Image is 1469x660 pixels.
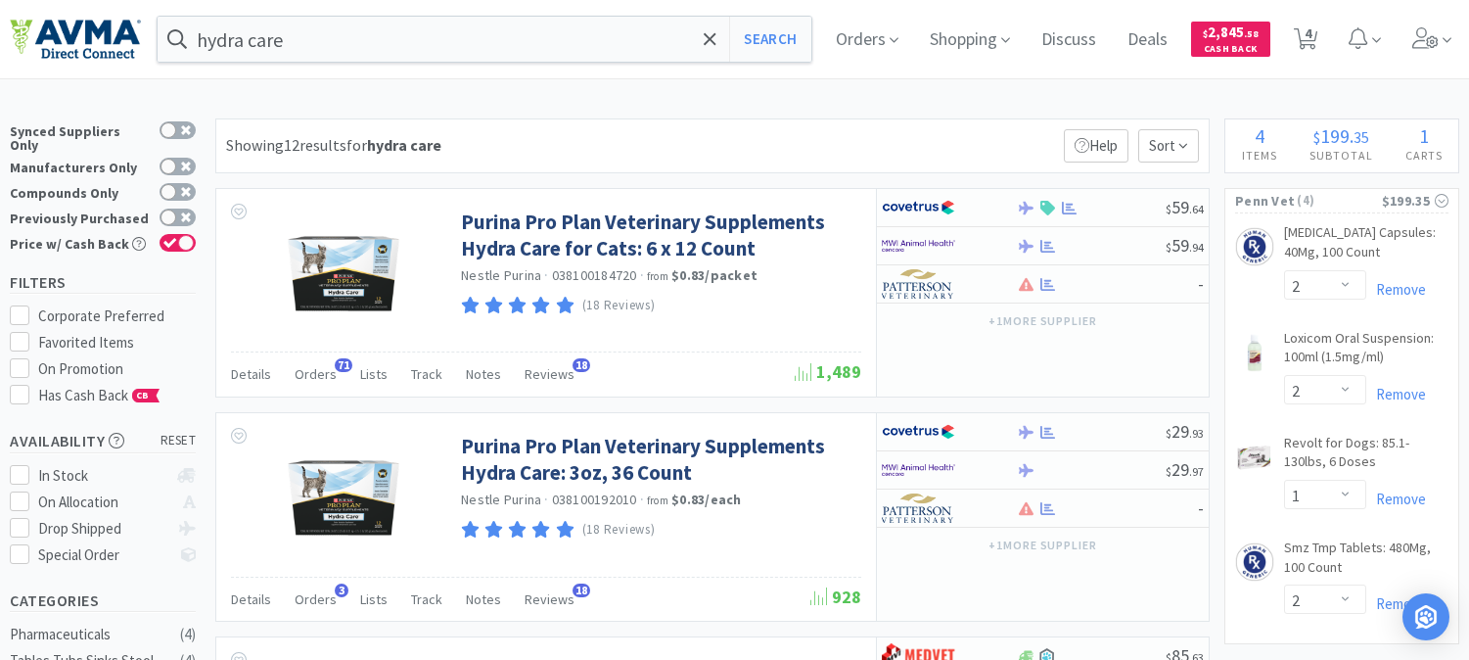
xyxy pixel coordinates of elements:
a: Purina Pro Plan Veterinary Supplements Hydra Care: 3oz, 36 Count [461,433,856,487]
span: $ [1166,464,1171,479]
span: · [544,491,548,508]
img: e4e33dab9f054f5782a47901c742baa9_102.png [10,19,141,60]
div: Manufacturers Only [10,158,150,174]
div: $199.35 [1382,190,1448,212]
span: . 97 [1189,464,1204,479]
span: 3 [335,584,348,597]
a: Nestle Purina [461,491,541,508]
div: On Allocation [38,491,168,514]
span: Penn Vet [1235,190,1295,212]
div: Previously Purchased [10,209,150,225]
img: 858dcbd37e754840a1acdc84f8170dd3_482612.png [280,433,407,560]
span: 29 [1166,458,1204,481]
a: Remove [1366,490,1426,508]
h4: Items [1225,146,1293,165]
strong: $0.83 / packet [671,266,757,284]
span: Details [231,590,271,608]
span: 71 [335,358,352,372]
span: 1,489 [795,360,861,383]
span: CB [133,390,153,401]
div: In Stock [38,464,168,488]
div: Showing 12 results [226,133,441,159]
span: . 58 [1244,27,1259,40]
div: Special Order [38,543,168,567]
div: ( 4 ) [180,623,196,646]
span: $ [1313,127,1320,147]
a: [MEDICAL_DATA] Capsules: 40Mg, 100 Count [1284,223,1448,269]
h4: Subtotal [1293,146,1389,165]
img: d747737d40cd4c3b844aa8aa5a3feb80_390378.png [1235,438,1274,477]
span: . 94 [1189,240,1204,255]
span: Has Cash Back [38,386,161,404]
span: Notes [466,365,501,383]
h5: Categories [10,589,196,612]
span: 18 [573,358,590,372]
img: b3b9f5dd17a84309b62feb9f7267c0e2_482606.png [280,209,407,336]
span: Orders [295,590,337,608]
button: Search [729,17,810,62]
button: +1more supplier [979,307,1107,335]
span: 4 [1255,123,1264,148]
span: 199 [1320,123,1350,148]
span: from [647,269,668,283]
span: . 93 [1189,426,1204,441]
span: $ [1203,27,1208,40]
span: Sort [1138,129,1199,163]
span: . 64 [1189,202,1204,216]
button: +1more supplier [979,532,1107,559]
img: 9e9b17e381164ebe8e613b32dfaf305f_163997.png [1235,542,1274,582]
a: Revolt for Dogs: 85.1-130lbs, 6 Doses [1284,434,1448,480]
div: Synced Suppliers Only [10,121,150,152]
a: Remove [1366,385,1426,403]
div: Compounds Only [10,183,150,200]
img: 77fca1acd8b6420a9015268ca798ef17_1.png [882,417,955,447]
a: Smz Tmp Tablets: 480Mg, 100 Count [1284,539,1448,585]
div: Corporate Preferred [38,305,197,328]
p: (18 Reviews) [582,520,656,541]
span: Lists [360,365,388,383]
a: Purina Pro Plan Veterinary Supplements Hydra Care for Cats: 6 x 12 Count [461,209,856,262]
span: 2,845 [1203,23,1259,41]
div: Drop Shipped [38,517,168,541]
span: Reviews [525,590,574,608]
img: f5e969b455434c6296c6d81ef179fa71_3.png [882,269,955,299]
div: Open Intercom Messenger [1402,593,1449,640]
a: Remove [1366,280,1426,299]
span: 59 [1166,234,1204,257]
span: Cash Back [1203,44,1259,57]
a: Discuss [1033,31,1104,49]
img: 77fca1acd8b6420a9015268ca798ef17_1.png [882,193,955,222]
input: Search by item, sku, manufacturer, ingredient, size... [158,17,811,62]
span: reset [161,431,197,451]
div: Pharmaceuticals [10,623,168,646]
span: Notes [466,590,501,608]
h5: Filters [10,271,196,294]
div: Price w/ Cash Back [10,234,150,251]
span: - [1198,272,1204,295]
span: $ [1166,202,1171,216]
span: $ [1166,426,1171,441]
img: f5e969b455434c6296c6d81ef179fa71_3.png [882,494,955,523]
a: Deals [1120,31,1175,49]
span: 18 [573,584,590,597]
span: 038100184720 [552,266,637,284]
span: Details [231,365,271,383]
img: f6b2451649754179b5b4e0c70c3f7cb0_2.png [882,231,955,260]
p: Help [1064,129,1128,163]
a: 4 [1286,33,1326,51]
span: from [647,494,668,507]
span: - [1198,496,1204,519]
span: Orders [295,365,337,383]
span: 038100192010 [552,491,637,508]
span: 1 [1419,123,1429,148]
span: Reviews [525,365,574,383]
strong: hydra care [367,135,441,155]
span: 928 [810,586,861,608]
div: . [1293,126,1389,146]
span: 59 [1166,196,1204,218]
div: Favorited Items [38,331,197,354]
span: Lists [360,590,388,608]
img: f6b2451649754179b5b4e0c70c3f7cb0_2.png [882,455,955,485]
h4: Carts [1389,146,1458,165]
span: ( 4 ) [1295,191,1381,211]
